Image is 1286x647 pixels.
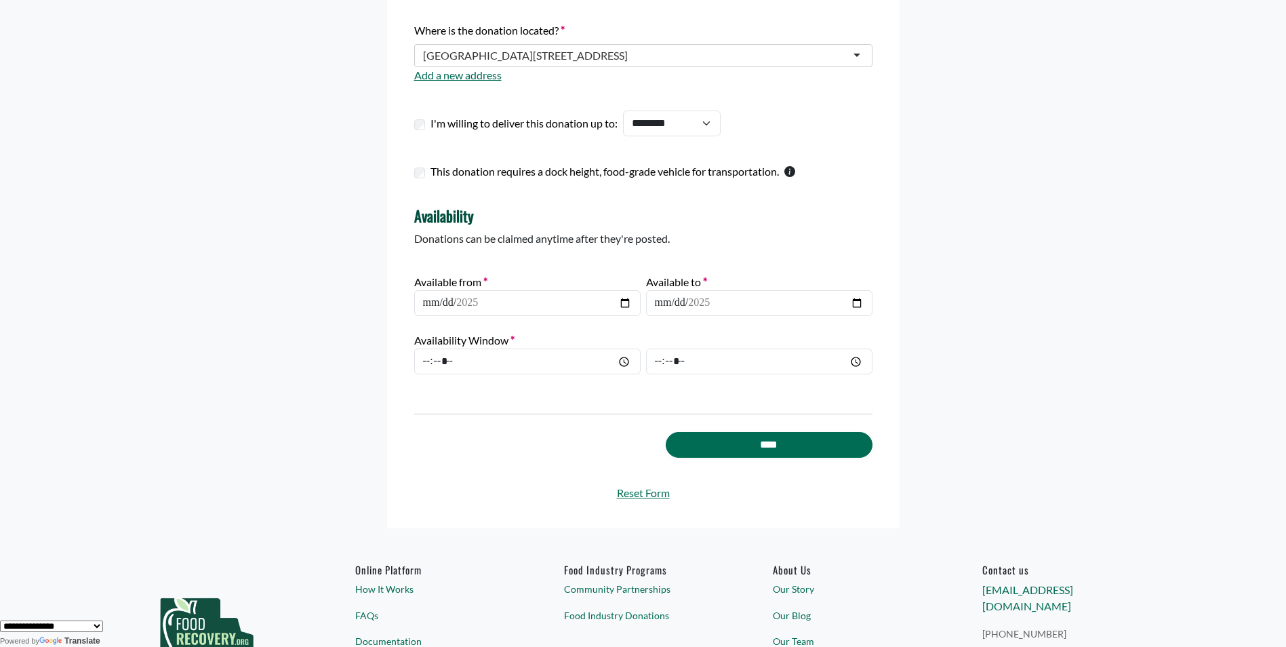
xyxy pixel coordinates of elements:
a: [EMAIL_ADDRESS][DOMAIN_NAME] [982,583,1073,612]
label: Available from [414,274,487,290]
img: Google Translate [39,637,64,646]
a: Reset Form [414,485,872,501]
a: About Us [773,564,931,576]
a: Translate [39,636,100,646]
h6: Online Platform [355,564,513,576]
svg: This checkbox should only be used by warehouses donating more than one pallet of product. [784,166,795,177]
a: How It Works [355,582,513,596]
a: FAQs [355,608,513,623]
label: Where is the donation located? [414,22,565,39]
h6: Contact us [982,564,1140,576]
a: Add a new address [414,68,502,81]
a: Food Industry Donations [564,608,722,623]
a: Community Partnerships [564,582,722,596]
a: Our Blog [773,608,931,623]
h4: Availability [414,207,872,224]
p: Donations can be claimed anytime after they're posted. [414,231,872,247]
div: [GEOGRAPHIC_DATA][STREET_ADDRESS] [423,49,628,62]
label: Available to [646,274,707,290]
label: This donation requires a dock height, food-grade vehicle for transportation. [430,163,779,180]
label: I'm willing to deliver this donation up to: [430,115,618,132]
h6: Food Industry Programs [564,564,722,576]
a: Our Story [773,582,931,596]
label: Availability Window [414,332,515,349]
